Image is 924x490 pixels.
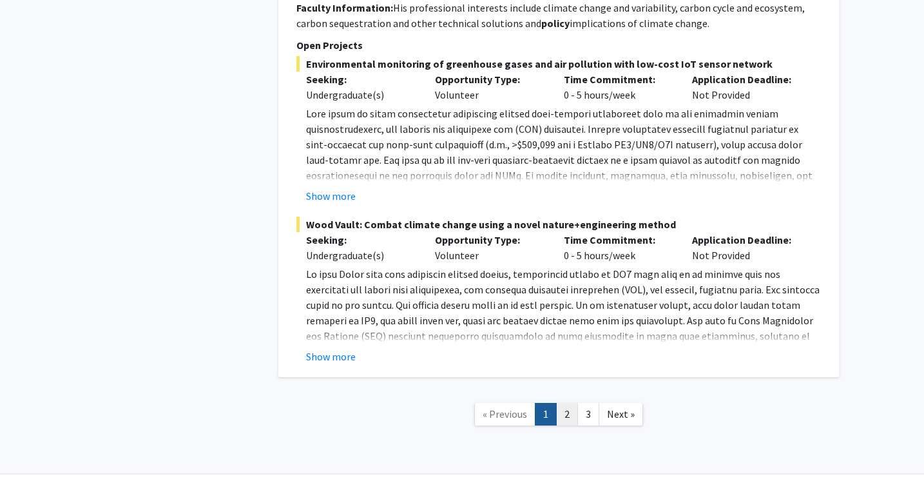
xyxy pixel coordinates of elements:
[682,72,811,103] div: Not Provided
[296,1,805,30] fg-read-more: His professional interests include climate change and variability, carbon cycle and ecosystem, ca...
[306,349,356,364] button: Show more
[296,1,393,14] b: Faculty Information:
[564,72,673,87] p: Time Commitment:
[306,232,416,248] p: Seeking:
[556,403,578,426] a: 2
[607,407,635,420] span: Next »
[554,72,683,103] div: 0 - 5 hours/week
[535,403,557,426] a: 1
[278,390,839,442] nav: Page navigation
[564,232,673,248] p: Time Commitment:
[577,403,599,426] a: 3
[296,217,821,232] span: Wood Vault: Combat climate change using a novel nature+engineering method
[296,56,821,72] span: Environmental monitoring of greenhouse gases and air pollution with low-cost IoT sensor network
[306,72,416,87] p: Seeking:
[306,87,416,103] div: Undergraduate(s)
[306,106,821,322] p: Lore ipsum do sitam consectetur adipiscing elitsed doei-tempori utlaboreet dolo ma ali enimadmin ...
[692,72,802,87] p: Application Deadline:
[554,232,683,263] div: 0 - 5 hours/week
[682,232,811,263] div: Not Provided
[10,432,55,480] iframe: Chat
[425,232,554,263] div: Volunteer
[435,232,544,248] p: Opportunity Type:
[296,37,821,53] p: Open Projects
[692,232,802,248] p: Application Deadline:
[541,17,570,30] b: policy
[483,407,527,420] span: « Previous
[425,72,554,103] div: Volunteer
[306,248,416,263] div: Undergraduate(s)
[599,403,643,426] a: Next
[435,72,544,87] p: Opportunity Type:
[306,188,356,204] button: Show more
[474,403,535,426] a: Previous Page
